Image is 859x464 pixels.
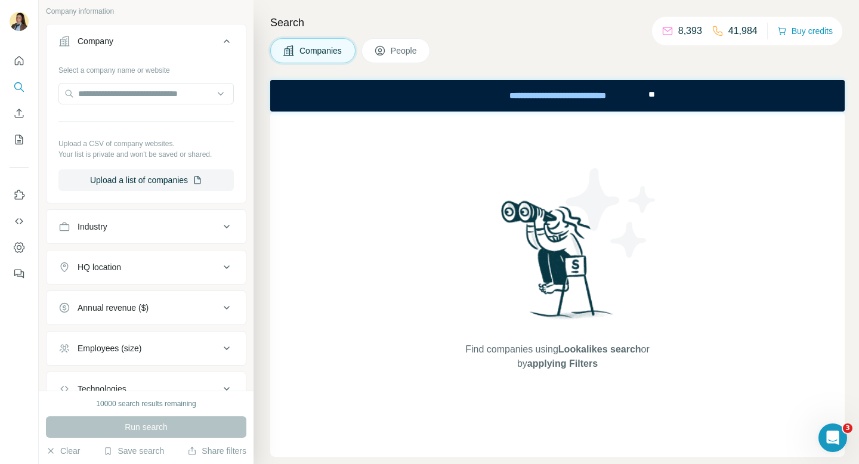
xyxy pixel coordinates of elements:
[78,302,149,314] div: Annual revenue ($)
[391,45,418,57] span: People
[78,35,113,47] div: Company
[462,342,653,371] span: Find companies using or by
[78,221,107,233] div: Industry
[96,398,196,409] div: 10000 search results remaining
[103,445,164,457] button: Save search
[46,445,80,457] button: Clear
[47,334,246,363] button: Employees (size)
[47,27,246,60] button: Company
[270,14,845,31] h4: Search
[496,197,620,330] img: Surfe Illustration - Woman searching with binoculars
[58,138,234,149] p: Upload a CSV of company websites.
[187,445,246,457] button: Share filters
[558,344,641,354] span: Lookalikes search
[47,253,246,282] button: HQ location
[10,103,29,124] button: Enrich CSV
[47,212,246,241] button: Industry
[47,375,246,403] button: Technologies
[843,423,852,433] span: 3
[678,24,702,38] p: 8,393
[78,383,126,395] div: Technologies
[10,211,29,232] button: Use Surfe API
[818,423,847,452] iframe: Intercom live chat
[10,263,29,284] button: Feedback
[47,293,246,322] button: Annual revenue ($)
[10,237,29,258] button: Dashboard
[78,261,121,273] div: HQ location
[728,24,758,38] p: 41,984
[58,149,234,160] p: Your list is private and won't be saved or shared.
[10,50,29,72] button: Quick start
[58,169,234,191] button: Upload a list of companies
[10,184,29,206] button: Use Surfe on LinkedIn
[558,159,665,267] img: Surfe Illustration - Stars
[10,76,29,98] button: Search
[299,45,343,57] span: Companies
[10,12,29,31] img: Avatar
[58,60,234,76] div: Select a company name or website
[527,358,598,369] span: applying Filters
[46,6,246,17] p: Company information
[78,342,141,354] div: Employees (size)
[777,23,833,39] button: Buy credits
[10,129,29,150] button: My lists
[270,80,845,112] iframe: Banner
